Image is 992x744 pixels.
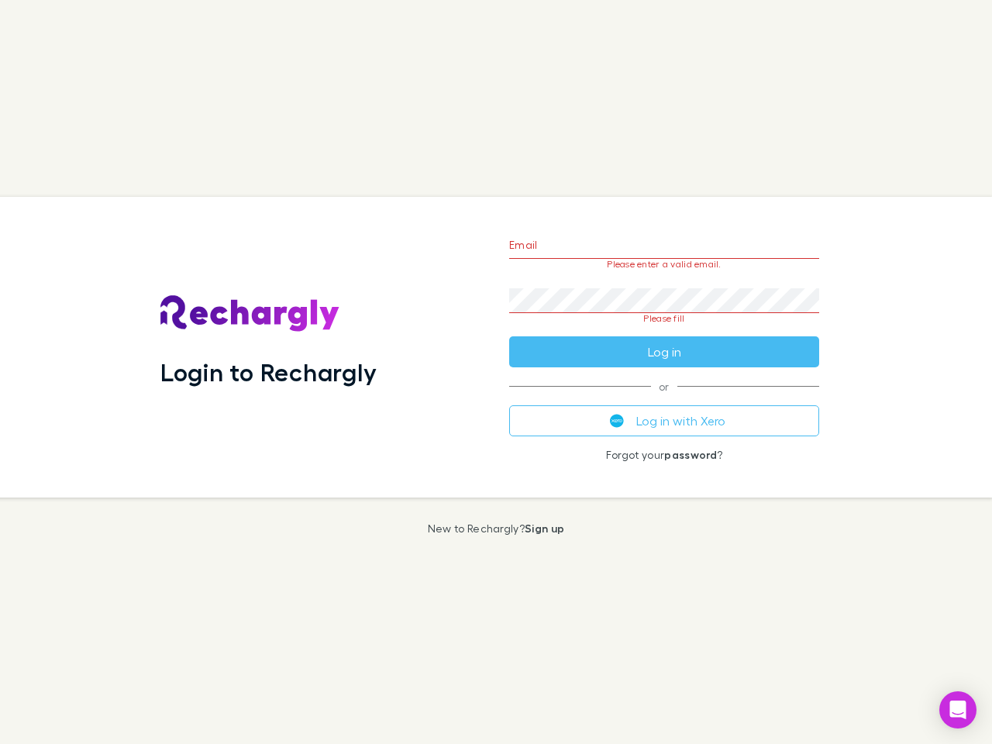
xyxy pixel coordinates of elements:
span: or [509,386,819,387]
p: Forgot your ? [509,449,819,461]
a: password [664,448,717,461]
p: New to Rechargly? [428,522,565,535]
p: Please enter a valid email. [509,259,819,270]
p: Please fill [509,313,819,324]
button: Log in [509,336,819,367]
h1: Login to Rechargly [160,357,377,387]
img: Rechargly's Logo [160,295,340,332]
div: Open Intercom Messenger [939,691,976,728]
button: Log in with Xero [509,405,819,436]
img: Xero's logo [610,414,624,428]
a: Sign up [525,522,564,535]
